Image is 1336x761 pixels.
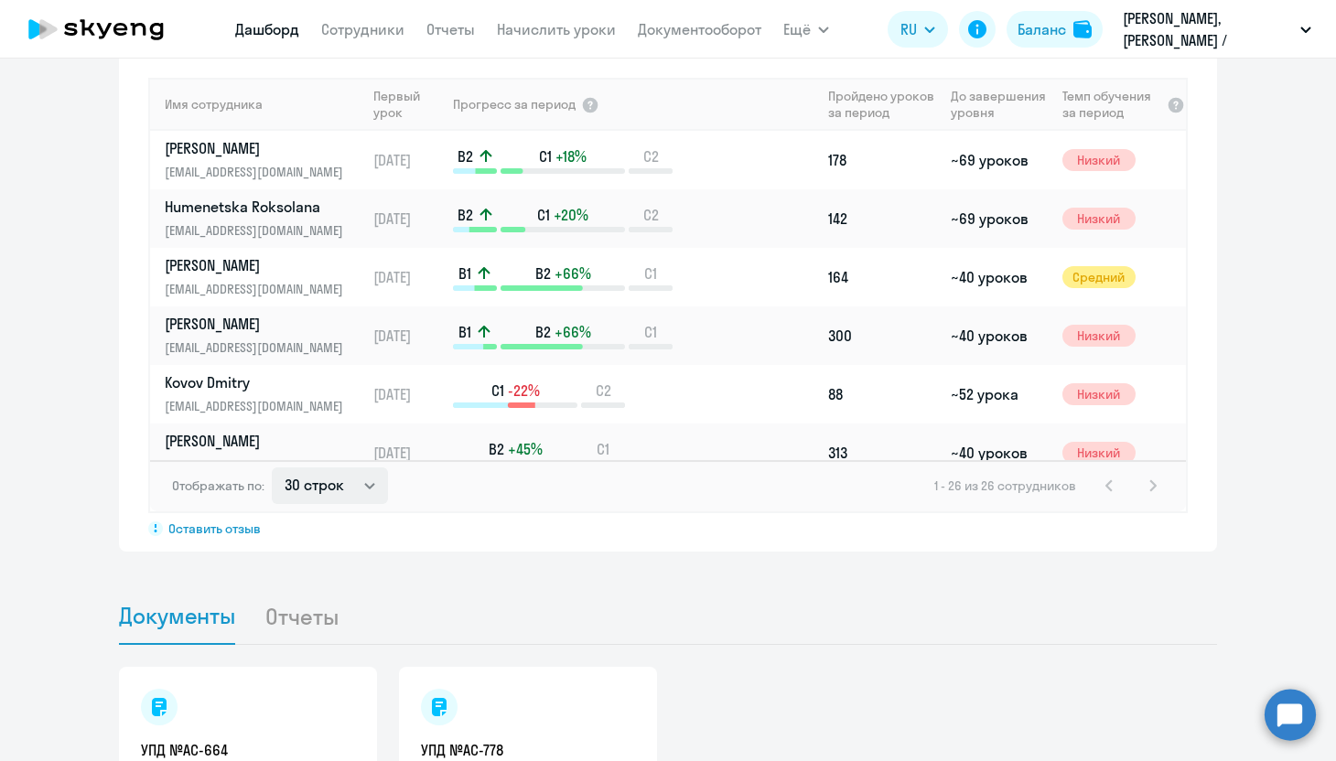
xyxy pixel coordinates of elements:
span: Низкий [1062,325,1136,347]
span: Прогресс за период [453,96,576,113]
td: 300 [821,306,943,365]
span: B2 [458,146,473,166]
span: +45% [508,439,543,459]
span: Средний [1062,266,1136,288]
span: C1 [491,380,504,401]
div: Баланс [1018,18,1066,40]
p: [PERSON_NAME] [165,255,353,275]
span: RU [900,18,917,40]
a: УПД №AC-778 [421,740,635,760]
button: RU [888,11,948,48]
button: Ещё [783,11,829,48]
td: ~52 урока [943,365,1054,423]
a: [PERSON_NAME][EMAIL_ADDRESS][DOMAIN_NAME] [165,138,365,182]
p: [PERSON_NAME] [165,314,353,334]
th: Пройдено уроков за период [821,78,943,131]
span: C1 [597,439,609,459]
img: balance [1073,20,1092,38]
span: Низкий [1062,442,1136,464]
span: +18% [555,146,587,166]
span: B1 [458,263,471,284]
a: Начислить уроки [497,20,616,38]
span: +20% [554,205,588,225]
p: Kovov Dmitry [165,372,353,392]
span: Ещё [783,18,811,40]
td: ~40 уроков [943,423,1054,482]
span: C1 [539,146,552,166]
a: Отчеты [426,20,475,38]
td: [DATE] [366,365,451,423]
a: Humenetska Roksolana[EMAIL_ADDRESS][DOMAIN_NAME] [165,197,365,241]
p: [EMAIL_ADDRESS][DOMAIN_NAME] [165,338,353,358]
span: Документы [119,602,235,629]
a: Документооборот [638,20,761,38]
span: Низкий [1062,208,1136,230]
span: C1 [644,322,657,342]
p: [EMAIL_ADDRESS][DOMAIN_NAME] [165,279,353,299]
span: +66% [555,322,591,342]
a: Сотрудники [321,20,404,38]
th: Первый урок [366,78,451,131]
span: Низкий [1062,383,1136,405]
span: Темп обучения за период [1062,88,1161,121]
span: C2 [596,380,611,401]
td: [DATE] [366,189,451,248]
td: 164 [821,248,943,306]
td: [DATE] [366,306,451,365]
td: ~69 уроков [943,189,1054,248]
p: [EMAIL_ADDRESS][DOMAIN_NAME] [165,455,353,475]
td: [DATE] [366,248,451,306]
span: B2 [489,439,504,459]
a: [PERSON_NAME][EMAIL_ADDRESS][DOMAIN_NAME] [165,255,365,299]
td: ~40 уроков [943,248,1054,306]
td: [DATE] [366,131,451,189]
td: ~69 уроков [943,131,1054,189]
p: [EMAIL_ADDRESS][DOMAIN_NAME] [165,396,353,416]
span: C2 [643,205,659,225]
span: Отображать по: [172,477,264,494]
td: 178 [821,131,943,189]
p: [PERSON_NAME] [165,431,353,451]
a: Дашборд [235,20,299,38]
span: -22% [508,380,540,401]
p: [EMAIL_ADDRESS][DOMAIN_NAME] [165,220,353,241]
span: C1 [644,263,657,284]
span: B2 [535,263,551,284]
p: Humenetska Roksolana [165,197,353,217]
button: Балансbalance [1007,11,1103,48]
a: УПД №AC-664 [141,740,355,760]
span: Низкий [1062,149,1136,171]
a: [PERSON_NAME][EMAIL_ADDRESS][DOMAIN_NAME] [165,431,365,475]
td: ~40 уроков [943,306,1054,365]
ul: Tabs [119,588,1217,645]
span: +66% [555,263,591,284]
p: [EMAIL_ADDRESS][DOMAIN_NAME] [165,162,353,182]
th: До завершения уровня [943,78,1054,131]
td: 142 [821,189,943,248]
td: 313 [821,423,943,482]
th: Имя сотрудника [150,78,366,131]
span: Оставить отзыв [168,520,261,537]
p: [PERSON_NAME] [165,138,353,158]
span: C1 [537,205,550,225]
span: B1 [458,322,471,342]
span: C2 [643,146,659,166]
td: [DATE] [366,423,451,482]
button: [PERSON_NAME], [PERSON_NAME] / YouHodler [1114,7,1320,51]
span: B2 [535,322,551,342]
td: 88 [821,365,943,423]
a: [PERSON_NAME][EMAIL_ADDRESS][DOMAIN_NAME] [165,314,365,358]
a: Kovov Dmitry[EMAIL_ADDRESS][DOMAIN_NAME] [165,372,365,416]
span: 1 - 26 из 26 сотрудников [934,477,1076,494]
p: [PERSON_NAME], [PERSON_NAME] / YouHodler [1123,7,1293,51]
span: B2 [458,205,473,225]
